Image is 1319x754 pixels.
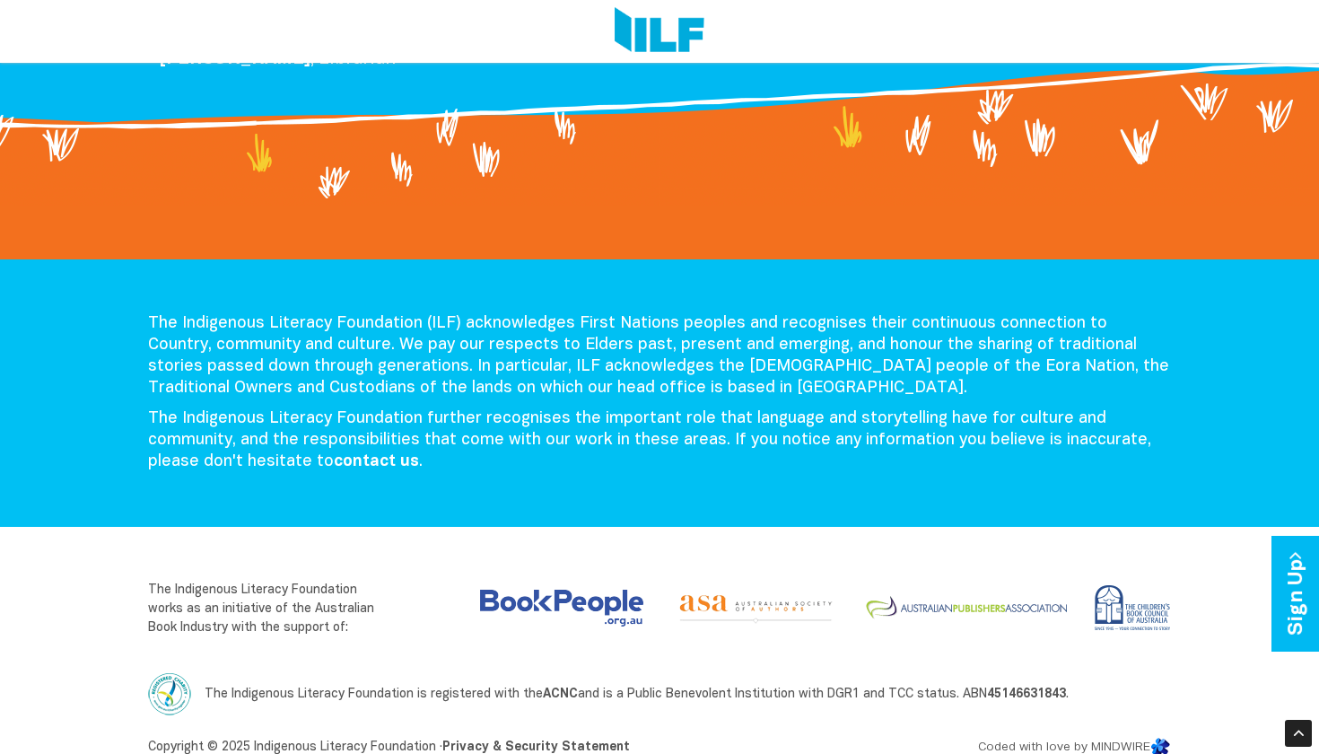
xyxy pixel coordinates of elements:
[1074,581,1171,636] a: Visit the Children’s Book Council of Australia website
[656,581,843,626] a: Visit the Australian Society of Authors website
[148,408,1171,473] p: The Indigenous Literacy Foundation further recognises the important role that language and storyt...
[670,581,843,626] img: Australian Society of Authors
[148,313,1171,399] p: The Indigenous Literacy Foundation (ILF) acknowledges First Nations peoples and recognises their ...
[1285,720,1312,747] div: Scroll Back to Top
[148,672,1171,715] p: The Indigenous Literacy Foundation is registered with the and is a Public Benevolent Institution ...
[978,741,1171,753] a: Coded with love by MINDWIRE
[334,454,419,469] a: contact us
[615,7,703,56] img: Logo
[1088,581,1171,636] img: Children’s Book Council of Australia (CBCA)
[987,688,1066,699] a: 45146631843
[543,688,578,699] a: ACNC
[843,581,1074,636] a: Visit the Australian Publishers Association website
[858,581,1074,636] img: Australian Publishers Association
[480,590,643,627] img: Australian Booksellers Association Inc.
[148,581,384,637] p: The Indigenous Literacy Foundation works as an initiative of the Australian Book Industry with th...
[442,741,630,753] a: Privacy & Security Statement
[480,590,643,627] a: Visit the Australian Booksellers Association website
